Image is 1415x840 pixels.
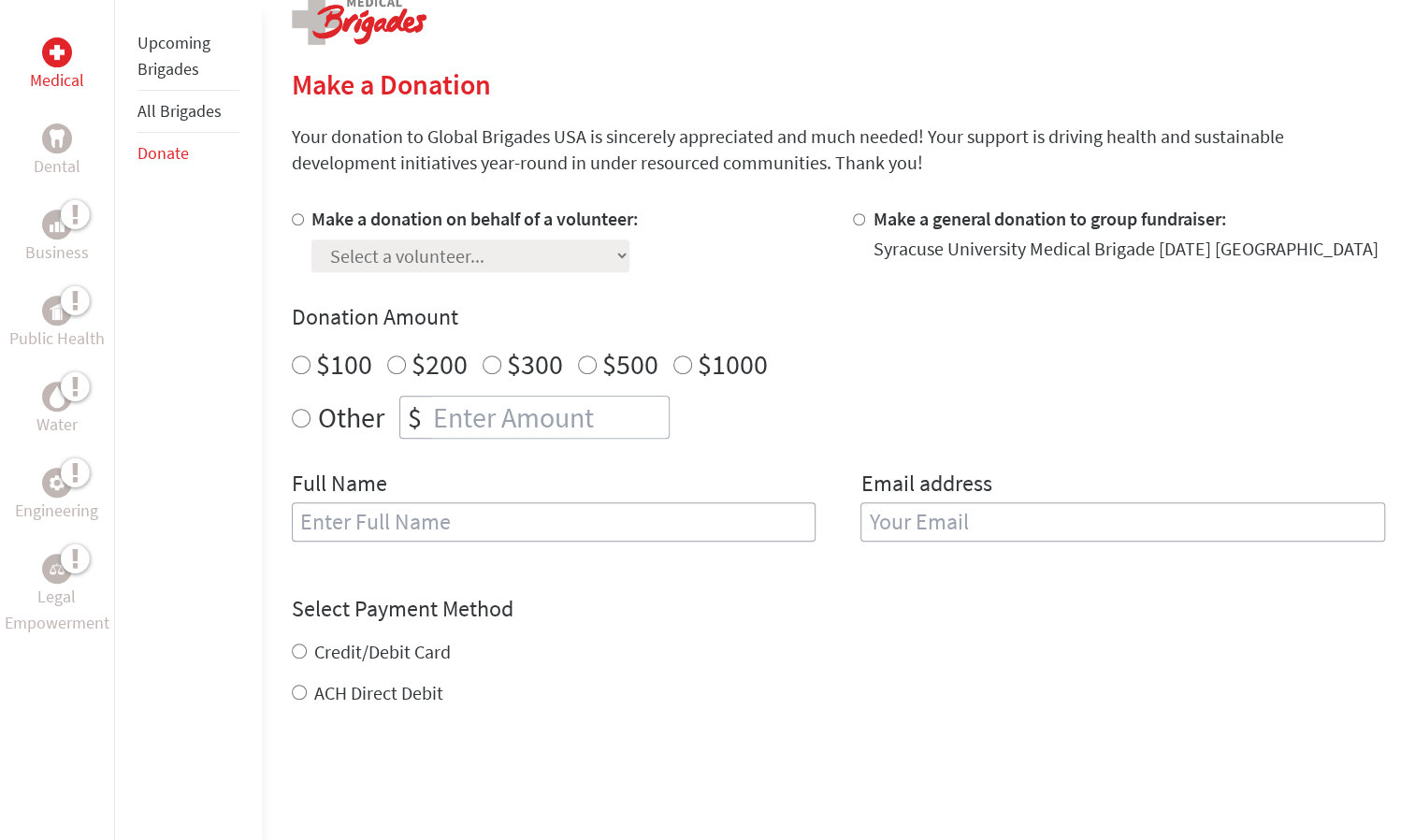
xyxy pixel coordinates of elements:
h2: Make a Donation [292,67,1385,101]
p: Dental [34,153,80,180]
label: $300 [507,346,563,382]
p: Engineering [15,498,98,524]
div: Public Health [42,296,72,326]
label: $1000 [698,346,768,382]
a: DentalDental [34,123,80,180]
li: Donate [137,133,239,174]
img: Medical [50,45,65,60]
a: Upcoming Brigades [137,32,210,80]
div: Dental [42,123,72,153]
a: All Brigades [137,100,222,122]
h4: Donation Amount [292,302,1385,332]
p: Your donation to Global Brigades USA is sincerely appreciated and much needed! Your support is dr... [292,123,1385,176]
a: MedicalMedical [30,37,84,94]
label: Other [318,396,384,439]
a: EngineeringEngineering [15,468,98,524]
a: Donate [137,142,189,164]
p: Public Health [9,326,105,352]
img: Legal Empowerment [50,563,65,574]
li: All Brigades [137,91,239,133]
input: Your Email [860,502,1385,542]
img: Dental [50,129,65,147]
div: Business [42,210,72,239]
label: Email address [860,469,991,502]
img: Business [50,217,65,232]
a: WaterWater [36,382,78,438]
div: Engineering [42,468,72,498]
div: Water [42,382,72,412]
label: $500 [602,346,658,382]
a: Public HealthPublic Health [9,296,105,352]
h4: Select Payment Method [292,594,1385,624]
img: Engineering [50,475,65,490]
label: Credit/Debit Card [314,640,451,663]
div: $ [400,397,429,438]
label: Make a general donation to group fundraiser: [873,207,1226,230]
label: ACH Direct Debit [314,681,443,704]
p: Medical [30,67,84,94]
div: Syracuse University Medical Brigade [DATE] [GEOGRAPHIC_DATA] [873,236,1378,262]
div: Legal Empowerment [42,554,72,584]
a: Legal EmpowermentLegal Empowerment [4,554,110,636]
label: Make a donation on behalf of a volunteer: [311,207,639,230]
li: Upcoming Brigades [137,22,239,91]
label: $200 [412,346,468,382]
input: Enter Amount [429,397,669,438]
div: Medical [42,37,72,67]
p: Business [25,239,89,266]
img: Public Health [50,301,65,320]
input: Enter Full Name [292,502,816,542]
p: Legal Empowerment [4,584,110,636]
iframe: reCAPTCHA [292,744,576,817]
label: $100 [316,346,372,382]
label: Full Name [292,469,387,502]
p: Water [36,412,78,438]
img: Water [50,385,65,407]
a: BusinessBusiness [25,210,89,266]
